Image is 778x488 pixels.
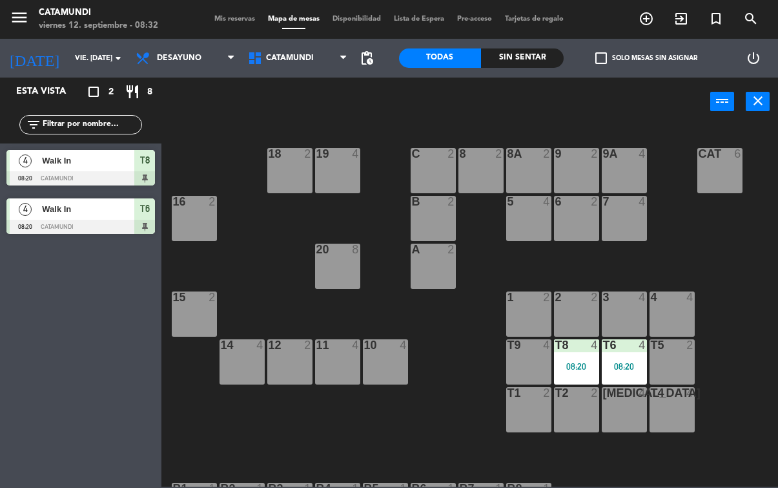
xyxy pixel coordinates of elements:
span: pending_actions [359,50,374,66]
div: 2 [591,148,599,160]
label: Solo mesas sin asignar [595,52,697,64]
div: 08:20 [602,362,647,371]
div: [MEDICAL_DATA] [603,387,604,399]
div: Todas [399,48,482,68]
div: 3 [603,292,604,303]
i: close [750,93,766,109]
div: 2 [543,148,551,160]
div: 4 [591,339,599,351]
div: 19 [316,148,317,160]
div: 20 [316,244,317,255]
span: Mis reservas [208,16,261,23]
div: 4 [639,339,646,351]
div: 16 [173,196,174,207]
span: T6 [140,201,150,217]
span: Desayuno [157,54,201,63]
i: restaurant [125,84,140,100]
div: 8 [352,244,360,255]
div: 2 [447,148,455,160]
div: 6 [734,148,742,160]
span: 4 [19,203,32,216]
div: A [412,244,413,255]
div: 2 [447,244,455,255]
span: check_box_outline_blank [595,52,607,64]
div: 4 [639,148,646,160]
div: 9A [603,148,604,160]
div: 4 [639,292,646,303]
span: Pre-acceso [451,16,498,23]
div: 4 [400,339,407,351]
div: 15 [173,292,174,303]
span: Walk In [42,202,134,216]
div: Esta vista [6,84,93,100]
span: Tarjetas de regalo [498,16,570,23]
div: 2 [543,387,551,399]
span: Lista de Espera [387,16,451,23]
div: 4 [686,292,694,303]
span: 2 [108,85,114,100]
div: 4 [256,339,264,351]
div: 2 [555,292,556,303]
span: Disponibilidad [326,16,387,23]
span: T8 [140,153,150,168]
span: 8 [147,85,152,100]
div: 2 [304,148,312,160]
span: Mapa de mesas [261,16,326,23]
div: 4 [543,339,551,351]
div: 2 [209,196,216,207]
div: 2 [209,292,216,303]
span: RESERVAR MESA [629,8,664,30]
div: 7 [603,196,604,207]
div: 4 [352,148,360,160]
div: T6 [603,339,604,351]
div: 4 [639,387,646,399]
span: WALK IN [664,8,699,30]
span: Reserva especial [699,8,733,30]
div: 2 [686,339,694,351]
div: 2 [543,292,551,303]
div: 2 [495,148,503,160]
div: Sin sentar [481,48,564,68]
span: Catamundi [266,54,314,63]
button: close [746,92,770,111]
div: viernes 12. septiembre - 08:32 [39,19,158,32]
div: B [412,196,413,207]
i: add_circle_outline [639,11,654,27]
div: 2 [447,196,455,207]
div: 08:20 [554,362,599,371]
i: arrow_drop_down [110,50,126,66]
i: menu [10,8,29,27]
span: 4 [19,154,32,167]
div: 10 [364,339,365,351]
div: 4 [352,339,360,351]
button: power_input [710,92,734,111]
div: 4 [639,196,646,207]
i: turned_in_not [708,11,724,27]
div: T2 [555,387,556,399]
div: 2 [591,292,599,303]
i: search [743,11,759,27]
div: 11 [316,339,317,351]
div: 4 [543,196,551,207]
div: T5 [651,339,651,351]
button: menu [10,8,29,32]
span: BUSCAR [733,8,768,30]
div: T8 [555,339,556,351]
div: 6 [555,196,556,207]
div: C [412,148,413,160]
div: 2 [304,339,312,351]
i: power_settings_new [746,50,761,66]
div: 9 [555,148,556,160]
div: Catamundi [39,6,158,19]
i: filter_list [26,117,41,133]
i: power_input [715,93,730,109]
